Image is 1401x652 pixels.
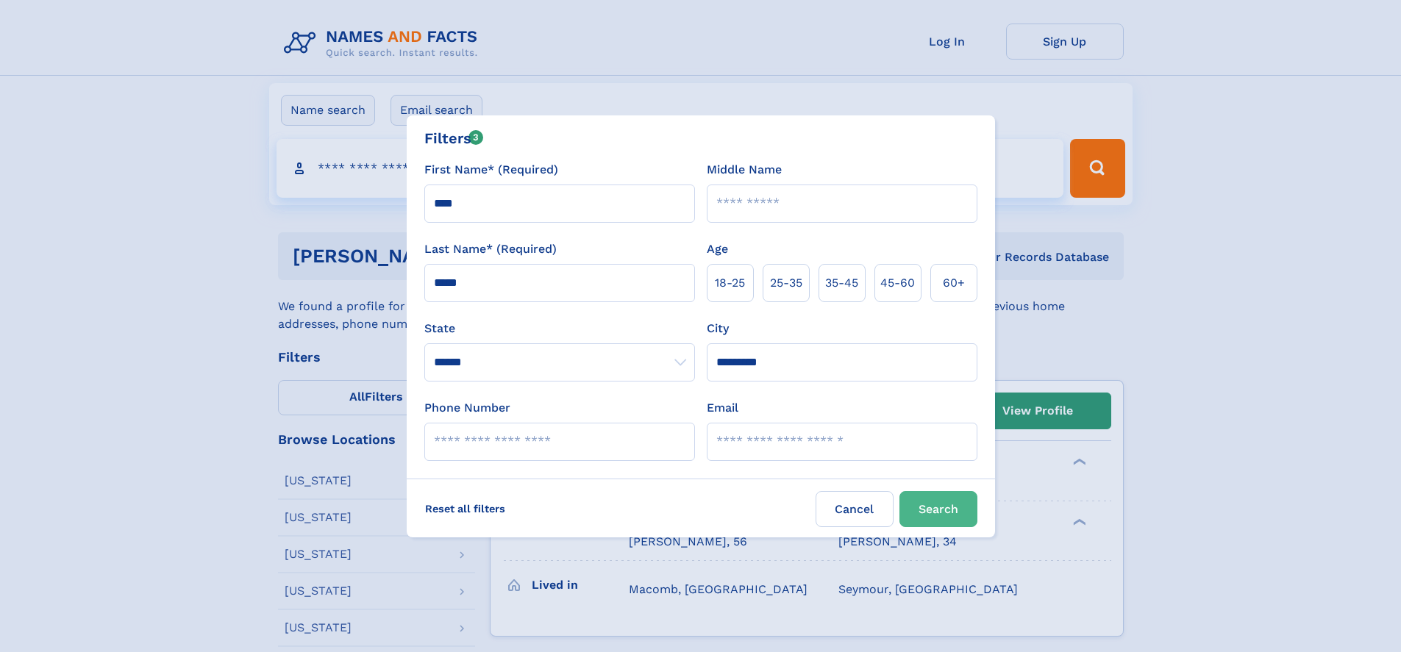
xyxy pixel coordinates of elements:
span: 18‑25 [715,274,745,292]
label: Age [707,240,728,258]
label: First Name* (Required) [424,161,558,179]
label: Email [707,399,738,417]
label: Middle Name [707,161,782,179]
button: Search [899,491,977,527]
label: Cancel [816,491,894,527]
span: 60+ [943,274,965,292]
label: City [707,320,729,337]
span: 45‑60 [880,274,915,292]
span: 35‑45 [825,274,858,292]
label: Phone Number [424,399,510,417]
label: Last Name* (Required) [424,240,557,258]
span: 25‑35 [770,274,802,292]
label: Reset all filters [416,491,515,526]
div: Filters [424,127,484,149]
label: State [424,320,695,337]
